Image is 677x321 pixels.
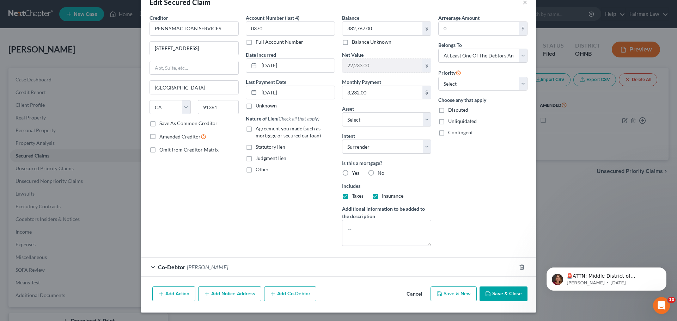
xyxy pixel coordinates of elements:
[448,129,473,135] span: Contingent
[277,116,319,122] span: (Check all that apply)
[246,21,335,36] input: XXXX
[342,78,381,86] label: Monthly Payment
[256,102,277,109] label: Unknown
[480,286,527,301] button: Save & Close
[448,107,468,113] span: Disputed
[256,144,285,150] span: Statutory lien
[431,286,477,301] button: Save & New
[342,182,431,190] label: Includes
[246,51,276,58] label: Date Incurred
[150,21,239,36] input: Search creditor by name...
[198,286,261,301] button: Add Notice Address
[342,159,431,167] label: Is this a mortgage?
[152,286,195,301] button: Add Action
[438,42,462,48] span: Belongs To
[159,134,201,140] span: Amended Creditor
[438,14,480,21] label: Arrearage Amount
[352,170,359,176] span: Yes
[439,22,519,35] input: 0.00
[158,264,185,270] span: Co-Debtor
[342,205,431,220] label: Additional information to be added to the description
[264,286,316,301] button: Add Co-Debtor
[401,287,428,301] button: Cancel
[150,15,168,21] span: Creditor
[667,297,676,303] span: 10
[382,193,403,199] span: Insurance
[246,115,319,122] label: Nature of Lien
[259,86,335,99] input: MM/DD/YYYY
[342,51,364,58] label: Net Value
[259,59,335,72] input: MM/DD/YYYY
[342,22,422,35] input: 0.00
[198,100,239,114] input: Enter zip...
[519,22,527,35] div: $
[187,264,228,270] span: [PERSON_NAME]
[378,170,384,176] span: No
[342,106,354,112] span: Asset
[159,120,218,127] label: Save As Common Creditor
[256,166,269,172] span: Other
[256,38,303,45] label: Full Account Number
[159,147,219,153] span: Omit from Creditor Matrix
[438,68,461,77] label: Priority
[342,132,355,140] label: Intent
[536,253,677,302] iframe: Intercom notifications message
[246,78,286,86] label: Last Payment Date
[448,118,477,124] span: Unliquidated
[422,59,431,72] div: $
[150,42,238,55] input: Enter address...
[342,59,422,72] input: 0.00
[422,86,431,99] div: $
[150,81,238,94] input: Enter city...
[150,61,238,75] input: Apt, Suite, etc...
[438,96,527,104] label: Choose any that apply
[422,22,431,35] div: $
[256,125,321,138] span: Agreement you made (such as mortgage or secured car loan)
[342,14,359,21] label: Balance
[352,38,391,45] label: Balance Unknown
[342,86,422,99] input: 0.00
[653,297,670,314] iframe: Intercom live chat
[246,14,299,21] label: Account Number (last 4)
[352,193,364,199] span: Taxes
[256,155,286,161] span: Judgment lien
